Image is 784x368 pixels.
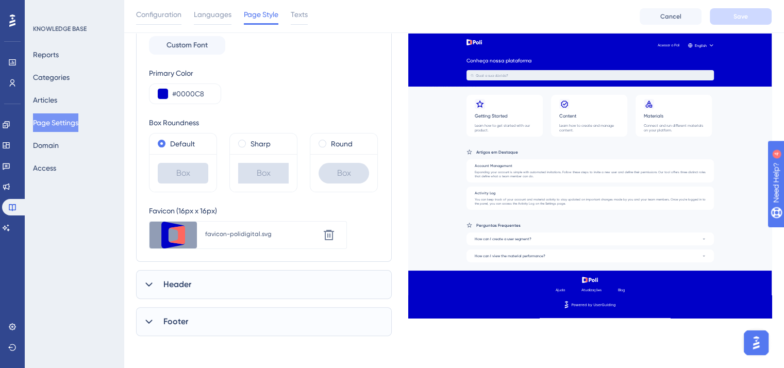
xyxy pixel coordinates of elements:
[251,138,271,150] label: Sharp
[640,8,702,25] button: Cancel
[170,138,195,150] label: Default
[331,138,353,150] label: Round
[710,8,772,25] button: Save
[33,113,78,132] button: Page Settings
[238,163,289,183] div: Box
[205,230,319,238] div: favicon-polidigital.svg
[33,25,87,33] div: KNOWLEDGE BASE
[166,39,208,52] span: Custom Font
[33,45,59,64] button: Reports
[72,5,75,13] div: 4
[319,163,369,183] div: Box
[194,8,231,21] span: Languages
[33,136,59,155] button: Domain
[733,12,748,21] span: Save
[149,36,225,55] button: Custom Font
[163,315,188,328] span: Footer
[244,8,278,21] span: Page Style
[161,222,185,248] img: file-1753386375410.svg
[33,91,57,109] button: Articles
[149,67,221,79] div: Primary Color
[33,159,56,177] button: Access
[149,205,347,217] div: Favicon (16px x 16px)
[291,8,308,21] span: Texts
[136,8,181,21] span: Configuration
[163,278,191,291] span: Header
[149,116,378,129] div: Box Roundness
[741,327,772,358] iframe: UserGuiding AI Assistant Launcher
[33,68,70,87] button: Categories
[158,163,208,183] div: Box
[24,3,64,15] span: Need Help?
[660,12,681,21] span: Cancel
